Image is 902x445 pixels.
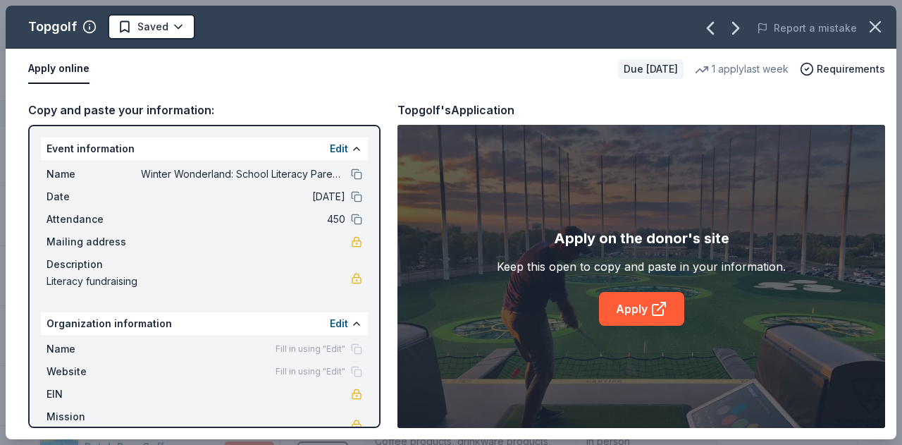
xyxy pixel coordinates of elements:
button: Saved [108,14,195,39]
div: Event information [41,138,368,160]
span: Winter Wonderland: School Literacy Parent Night [141,166,345,183]
span: [DATE] [141,188,345,205]
span: EIN [47,386,141,403]
span: Saved [137,18,168,35]
span: Mailing address [47,233,141,250]
span: Name [47,166,141,183]
div: Apply on the donor's site [554,227,729,250]
span: Fill in using "Edit" [276,343,345,355]
span: Attendance [47,211,141,228]
button: Edit [330,315,348,332]
div: Copy and paste your information: [28,101,381,119]
div: Due [DATE] [618,59,684,79]
span: Website [47,363,141,380]
button: Apply online [28,54,89,84]
span: 450 [141,211,345,228]
div: 1 apply last week [695,61,789,78]
a: Apply [599,292,684,326]
button: Report a mistake [757,20,857,37]
div: Description [47,256,362,273]
span: Requirements [817,61,885,78]
div: Topgolf [28,16,77,38]
span: Date [47,188,141,205]
span: Literacy fundraising [47,273,351,290]
div: Topgolf's Application [397,101,514,119]
div: Keep this open to copy and paste in your information. [497,258,786,275]
button: Requirements [800,61,885,78]
button: Edit [330,140,348,157]
span: Fill in using "Edit" [276,366,345,377]
span: Name [47,341,141,358]
div: Organization information [41,312,368,335]
span: Mission statement [47,408,141,442]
